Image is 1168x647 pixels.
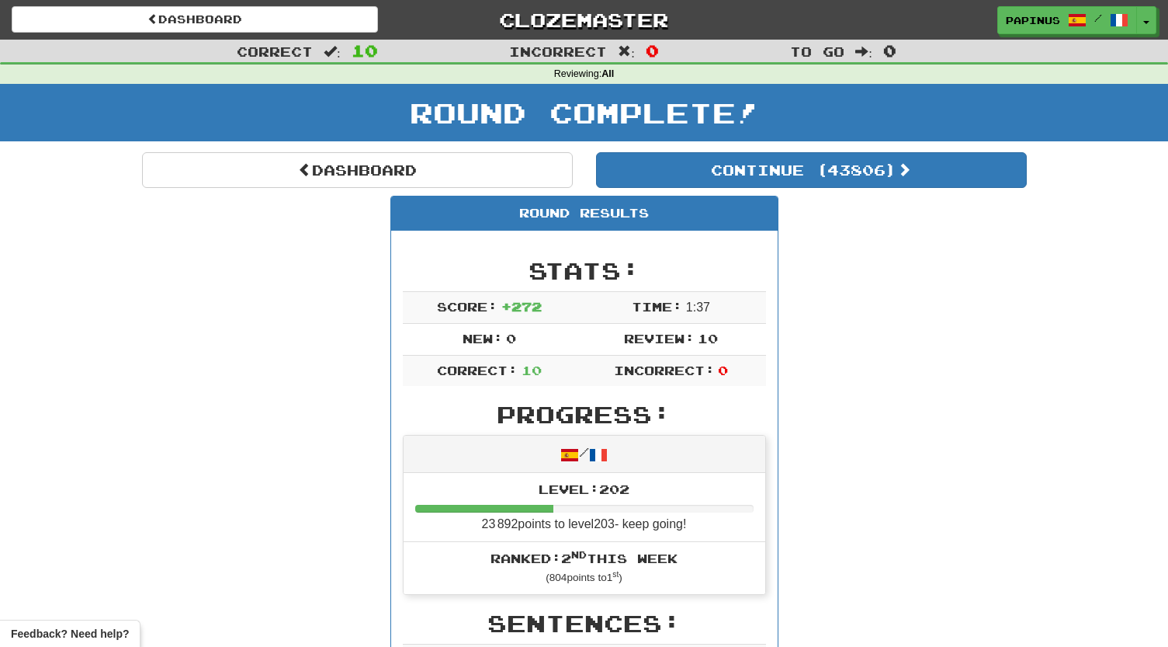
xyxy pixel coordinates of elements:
div: Round Results [391,197,778,231]
span: : [618,45,635,58]
a: Dashboard [12,6,378,33]
h2: Progress: [403,402,766,427]
span: Correct: [437,363,518,377]
h2: Sentences: [403,610,766,636]
span: / [1094,12,1102,23]
span: Papinus [1006,13,1060,27]
span: : [855,45,872,58]
span: 10 [352,41,378,60]
a: Dashboard [142,152,573,188]
span: 0 [883,41,896,60]
span: Review: [624,331,695,346]
span: Incorrect: [614,363,715,377]
span: 0 [646,41,659,60]
span: 0 [506,331,516,346]
span: 0 [718,363,728,377]
a: Clozemaster [401,6,768,33]
small: ( 804 points to 1 ) [546,572,622,583]
span: Score: [437,299,497,314]
span: : [324,45,341,58]
span: 10 [522,363,542,377]
span: To go [790,43,844,59]
span: + 272 [501,299,542,314]
sup: st [612,570,619,579]
div: / [404,436,765,472]
span: Level: 202 [539,482,629,496]
span: Ranked: 2 this week [490,551,678,565]
span: 10 [698,331,718,346]
strong: All [601,68,614,79]
span: 1 : 37 [686,301,710,314]
sup: nd [571,549,587,560]
span: Time: [632,299,682,314]
span: New: [463,331,503,346]
li: 23 892 points to level 203 - keep going! [404,473,765,543]
a: Papinus / [997,6,1137,34]
button: Continue (43806) [596,152,1027,188]
span: Incorrect [509,43,607,59]
span: Correct [237,43,313,59]
h2: Stats: [403,258,766,283]
span: Open feedback widget [11,626,129,642]
h1: Round Complete! [5,97,1163,128]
